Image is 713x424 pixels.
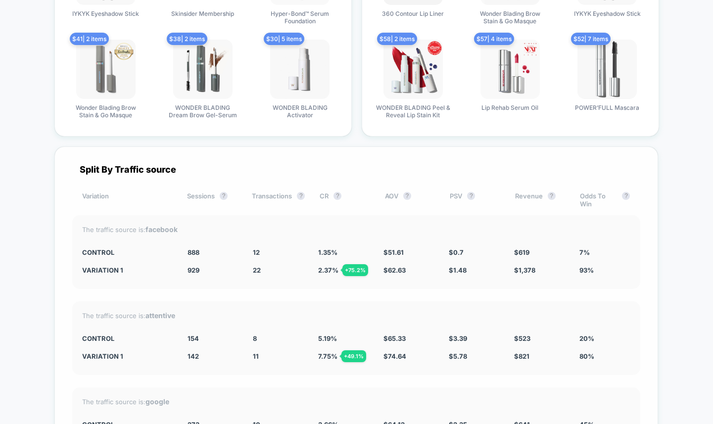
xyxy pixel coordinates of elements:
[574,10,641,17] span: IYKYK Eyeshadow Stick
[579,248,630,256] div: 7%
[579,352,630,360] div: 80%
[82,266,173,274] div: Variation 1
[474,33,514,45] span: $ 57 | 4 items
[467,192,475,200] button: ?
[297,192,305,200] button: ?
[253,334,257,342] span: 8
[403,192,411,200] button: ?
[449,266,467,274] span: $ 1.48
[252,192,305,208] div: Transactions
[167,33,207,45] span: $ 38 | 2 items
[72,164,640,175] div: Split By Traffic source
[253,248,260,256] span: 12
[577,40,637,99] img: produt
[82,192,173,208] div: Variation
[320,192,370,208] div: CR
[69,104,143,119] span: Wonder Blading Brow Stain & Go Masque
[82,248,173,256] div: CONTROL
[173,40,233,99] img: produt
[145,311,175,320] strong: attentive
[253,266,261,274] span: 22
[145,225,178,234] strong: facebook
[514,334,530,342] span: $ 523
[376,104,450,119] span: WONDER BLADING Peel & Reveal Lip Stain Kit
[377,33,417,45] span: $ 58 | 2 items
[449,352,467,360] span: $ 5.78
[187,192,237,208] div: Sessions
[318,266,338,274] span: 2.37 %
[82,397,630,406] div: The traffic source is:
[473,10,547,25] span: Wonder Blading Brow Stain & Go Masque
[263,104,337,119] span: WONDER BLADING Activator
[188,334,199,342] span: 154
[481,104,538,111] span: Lip Rehab Serum Oil
[270,40,330,99] img: produt
[188,248,199,256] span: 888
[514,266,535,274] span: $ 1,378
[515,192,565,208] div: Revenue
[382,10,444,17] span: 360 Contour Lip Liner
[383,248,404,256] span: $ 51.61
[385,192,435,208] div: AOV
[449,248,464,256] span: $ 0.7
[253,352,259,360] span: 11
[220,192,228,200] button: ?
[342,264,368,276] div: + 75.2 %
[82,334,173,342] div: CONTROL
[514,352,529,360] span: $ 821
[383,334,406,342] span: $ 65.33
[318,352,337,360] span: 7.75 %
[580,192,630,208] div: Odds To Win
[82,311,630,320] div: The traffic source is:
[188,266,199,274] span: 929
[579,266,630,274] div: 93%
[514,248,529,256] span: $ 619
[383,40,443,99] img: produt
[166,104,240,119] span: WONDER BLADING Dream Brow Gel-Serum
[449,334,467,342] span: $ 3.39
[333,192,341,200] button: ?
[76,40,136,99] img: produt
[264,33,304,45] span: $ 30 | 5 items
[571,33,611,45] span: $ 52 | 7 items
[70,33,109,45] span: $ 41 | 2 items
[82,225,630,234] div: The traffic source is:
[341,350,366,362] div: + 49.1 %
[622,192,630,200] button: ?
[263,10,337,25] span: Hyper-Bond™ Serum Foundation
[145,397,169,406] strong: google
[548,192,556,200] button: ?
[318,248,337,256] span: 1.35 %
[383,266,406,274] span: $ 62.63
[480,40,540,99] img: produt
[318,334,337,342] span: 5.19 %
[579,334,630,342] div: 20%
[72,10,139,17] span: IYKYK Eyeshadow Stick
[171,10,234,17] span: Skinsider Membership
[575,104,639,111] span: POWER’FULL Mascara
[82,352,173,360] div: Variation 1
[188,352,199,360] span: 142
[383,352,406,360] span: $ 74.64
[450,192,500,208] div: PSV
